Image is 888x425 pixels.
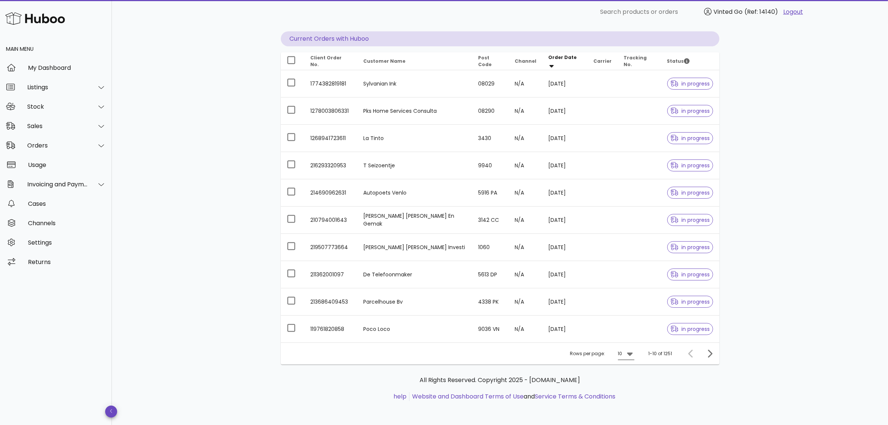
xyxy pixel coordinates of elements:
a: help [393,392,407,401]
div: My Dashboard [28,64,106,71]
td: 9036 VN [472,316,509,342]
td: 1268941723611 [305,125,357,152]
td: N/A [509,288,542,316]
td: [DATE] [542,97,587,125]
a: Service Terms & Conditions [535,392,615,401]
span: in progress [671,136,710,141]
td: N/A [509,97,542,125]
td: N/A [509,234,542,261]
span: Status [667,58,690,64]
span: in progress [671,245,710,250]
a: Website and Dashboard Terms of Use [412,392,524,401]
td: [DATE] [542,152,587,179]
th: Client Order No. [305,52,357,70]
span: in progress [671,326,710,332]
li: and [410,392,615,401]
th: Order Date: Sorted descending. Activate to remove sorting. [542,52,587,70]
td: Pks Home Services Consulta [357,97,473,125]
td: [DATE] [542,207,587,234]
td: [DATE] [542,179,587,207]
td: [DATE] [542,234,587,261]
div: Usage [28,161,106,168]
td: N/A [509,125,542,152]
td: N/A [509,179,542,207]
div: Orders [27,142,88,149]
td: Poco Loco [357,316,473,342]
td: La Tinto [357,125,473,152]
td: 3430 [472,125,509,152]
div: 1-10 of 1251 [649,350,672,357]
td: 5916 PA [472,179,509,207]
td: 213686409453 [305,288,357,316]
td: [DATE] [542,288,587,316]
button: Next page [703,347,716,360]
th: Post Code [472,52,509,70]
td: Parcelhouse Bv [357,288,473,316]
div: 10Rows per page: [618,348,634,360]
td: N/A [509,261,542,288]
div: Listings [27,84,88,91]
td: 4338 PK [472,288,509,316]
div: Cases [28,200,106,207]
div: Settings [28,239,106,246]
td: [DATE] [542,70,587,97]
td: De Telefoonmaker [357,261,473,288]
span: Post Code [478,55,492,68]
span: in progress [671,108,710,114]
span: Client Order No. [311,55,342,68]
span: Vinted Go [713,7,743,16]
a: Logout [783,7,803,16]
p: All Rights Reserved. Copyright 2025 - [DOMAIN_NAME] [287,376,713,385]
div: Stock [27,103,88,110]
td: 08029 [472,70,509,97]
td: 216293320953 [305,152,357,179]
span: Channel [515,58,536,64]
th: Status [661,52,719,70]
span: in progress [671,190,710,195]
td: N/A [509,70,542,97]
span: in progress [671,299,710,304]
div: Rows per page: [570,343,634,364]
td: N/A [509,316,542,342]
td: 219507773664 [305,234,357,261]
td: 5613 DP [472,261,509,288]
td: 1060 [472,234,509,261]
td: [PERSON_NAME] [PERSON_NAME] Investi [357,234,473,261]
span: Tracking No. [624,55,647,68]
div: 10 [618,350,622,357]
span: Carrier [593,58,612,64]
td: N/A [509,152,542,179]
td: N/A [509,207,542,234]
div: Invoicing and Payments [27,181,88,188]
td: [DATE] [542,125,587,152]
td: 1278003806331 [305,97,357,125]
td: 119761820858 [305,316,357,342]
div: Sales [27,122,88,130]
th: Carrier [587,52,618,70]
td: [PERSON_NAME] [PERSON_NAME] En Gemak [357,207,473,234]
span: in progress [671,272,710,277]
span: in progress [671,81,710,86]
td: 210794001643 [305,207,357,234]
td: T Seizoentje [357,152,473,179]
td: 08290 [472,97,509,125]
td: 211362001097 [305,261,357,288]
span: (Ref: 14140) [744,7,778,16]
td: [DATE] [542,261,587,288]
th: Tracking No. [618,52,661,70]
p: Current Orders with Huboo [281,31,719,46]
span: Order Date [548,54,577,61]
div: Returns [28,258,106,266]
img: Huboo Logo [5,10,65,27]
th: Channel [509,52,542,70]
td: 3142 CC [472,207,509,234]
td: 9940 [472,152,509,179]
span: in progress [671,163,710,168]
th: Customer Name [357,52,473,70]
td: 214690962631 [305,179,357,207]
td: Autopoets Venlo [357,179,473,207]
td: [DATE] [542,316,587,342]
div: Channels [28,220,106,227]
td: 1774382819181 [305,70,357,97]
td: Sylvanian Ink [357,70,473,97]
